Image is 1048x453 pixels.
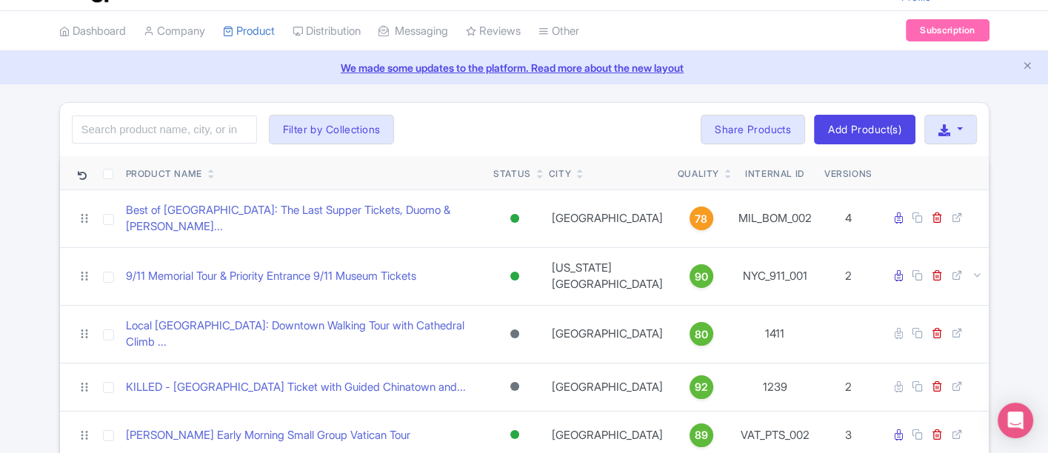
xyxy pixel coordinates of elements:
[731,156,818,190] th: Internal ID
[1022,58,1033,75] button: Close announcement
[378,11,448,52] a: Messaging
[731,189,818,247] td: MIL_BOM_002
[695,269,708,285] span: 90
[678,264,725,288] a: 90
[678,423,725,447] a: 89
[293,11,361,52] a: Distribution
[695,379,708,395] span: 92
[731,363,818,411] td: 1239
[507,323,522,345] div: Archived
[695,326,708,343] span: 80
[678,375,725,399] a: 92
[543,305,672,363] td: [GEOGRAPHIC_DATA]
[845,380,852,394] span: 2
[126,379,466,396] a: KILLED - [GEOGRAPHIC_DATA] Ticket with Guided Chinatown and...
[538,11,579,52] a: Other
[543,189,672,247] td: [GEOGRAPHIC_DATA]
[144,11,205,52] a: Company
[678,207,725,230] a: 78
[466,11,521,52] a: Reviews
[845,269,852,283] span: 2
[507,376,522,397] div: Archived
[906,19,989,41] a: Subscription
[507,208,522,229] div: Active
[543,363,672,411] td: [GEOGRAPHIC_DATA]
[507,424,522,446] div: Active
[731,247,818,305] td: NYC_911_001
[695,211,707,227] span: 78
[998,403,1033,438] div: Open Intercom Messenger
[126,318,482,351] a: Local [GEOGRAPHIC_DATA]: Downtown Walking Tour with Cathedral Climb ...
[814,115,915,144] a: Add Product(s)
[223,11,275,52] a: Product
[59,11,126,52] a: Dashboard
[72,115,257,144] input: Search product name, city, or interal id
[126,268,416,285] a: 9/11 Memorial Tour & Priority Entrance 9/11 Museum Tickets
[543,247,672,305] td: [US_STATE][GEOGRAPHIC_DATA]
[731,305,818,363] td: 1411
[126,427,410,444] a: [PERSON_NAME] Early Morning Small Group Vatican Tour
[818,156,878,190] th: Versions
[678,322,725,346] a: 80
[507,266,522,287] div: Active
[126,202,482,235] a: Best of [GEOGRAPHIC_DATA]: The Last Supper Tickets, Duomo & [PERSON_NAME]...
[845,428,852,442] span: 3
[269,115,395,144] button: Filter by Collections
[126,167,202,181] div: Product Name
[549,167,571,181] div: City
[695,427,708,443] span: 89
[9,60,1039,75] a: We made some updates to the platform. Read more about the new layout
[845,211,852,225] span: 4
[493,167,531,181] div: Status
[678,167,719,181] div: Quality
[701,115,805,144] a: Share Products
